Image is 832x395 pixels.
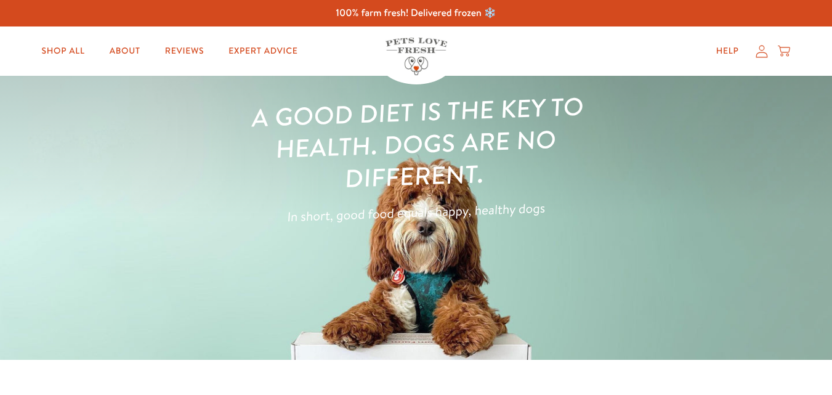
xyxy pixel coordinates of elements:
p: In short, good food equals happy, healthy dogs [238,195,594,230]
h1: A good diet is the key to health. Dogs are no different. [236,89,596,198]
a: Expert Advice [219,39,307,63]
a: Help [706,39,749,63]
a: Shop All [32,39,95,63]
a: Reviews [155,39,214,63]
img: Pets Love Fresh [386,38,447,75]
a: About [100,39,150,63]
